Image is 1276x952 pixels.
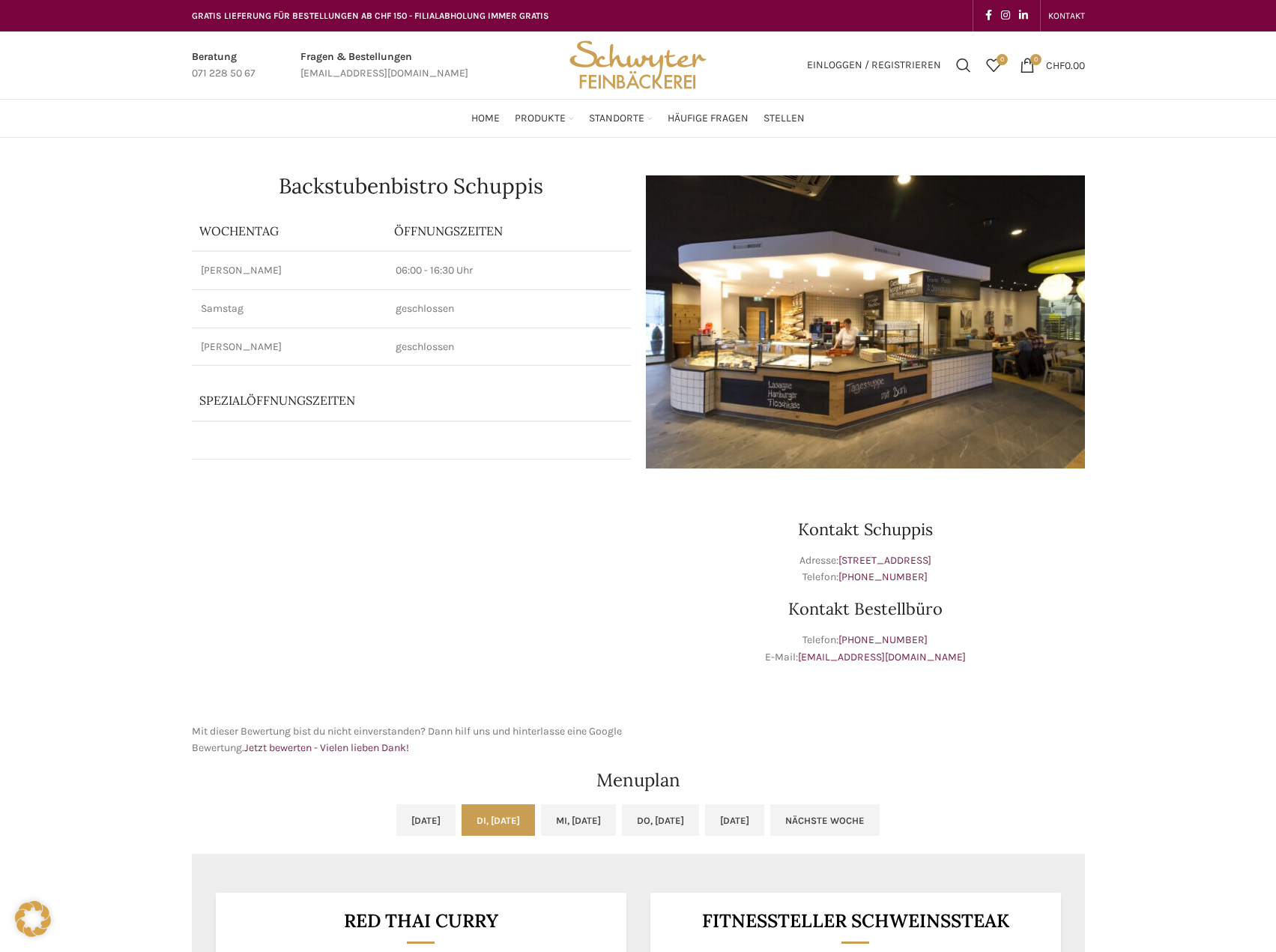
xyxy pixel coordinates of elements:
[1046,58,1065,71] span: CHF
[234,912,608,930] h3: Red Thai Curry
[192,10,549,21] span: GRATIS LIEFERUNG FÜR BESTELLUNGEN AB CHF 150 - FILIALABHOLUNG IMMER GRATIS
[192,723,631,757] p: Mit dieser Bewertung bist du nicht einverstanden? Dann hilf uns und hinterlasse eine Google Bewer...
[997,54,1008,65] span: 0
[192,483,631,708] iframe: schwyter schuppis
[798,651,966,663] a: [EMAIL_ADDRESS][DOMAIN_NAME]
[646,552,1085,586] p: Adresse: Telefon:
[564,31,711,99] img: Bäckerei Schwyter
[764,112,805,126] span: Stellen
[668,912,1042,930] h3: Fitnessteller Schweinssteak
[394,223,623,239] p: ÖFFNUNGSZEITEN
[192,175,631,196] h1: Backstubenbistro Schuppis
[396,263,622,278] p: 06:00 - 16:30 Uhr
[201,301,378,316] p: Samstag
[668,103,749,133] a: Häufige Fragen
[192,771,1085,789] h2: Menuplan
[396,340,622,355] p: geschlossen
[997,5,1015,26] a: Instagram social link
[515,112,566,126] span: Produkte
[564,58,711,70] a: Site logo
[184,103,1092,133] div: Main navigation
[589,103,653,133] a: Standorte
[589,112,644,126] span: Standorte
[1046,58,1085,71] bdi: 0.00
[705,804,764,836] a: [DATE]
[622,804,699,836] a: Do, [DATE]
[949,50,979,80] a: Suchen
[646,521,1085,537] h3: Kontakt Schuppis
[799,50,949,80] a: Einloggen / Registrieren
[838,570,928,583] a: [PHONE_NUMBER]
[300,49,468,82] a: Infobox link
[668,112,749,126] span: Häufige Fragen
[396,804,456,836] a: [DATE]
[979,50,1009,80] div: Meine Wunschliste
[201,263,378,278] p: [PERSON_NAME]
[838,554,931,567] a: [STREET_ADDRESS]
[981,5,997,26] a: Facebook social link
[764,103,805,133] a: Stellen
[1030,54,1041,65] span: 0
[201,340,378,355] p: [PERSON_NAME]
[646,600,1085,617] h3: Kontakt Bestellbüro
[1015,5,1032,26] a: Linkedin social link
[807,60,941,70] span: Einloggen / Registrieren
[244,741,409,754] a: Jetzt bewerten - Vielen lieben Dank!
[838,633,928,646] a: [PHONE_NUMBER]
[462,804,535,836] a: Di, [DATE]
[1048,10,1085,21] span: KONTAKT
[396,301,622,316] p: geschlossen
[979,50,1009,80] a: 0
[1012,50,1092,80] a: 0 CHF0.00
[199,223,379,239] p: Wochentag
[471,103,500,133] a: Home
[1041,1,1092,31] div: Secondary navigation
[471,112,500,126] span: Home
[515,103,574,133] a: Produkte
[541,804,616,836] a: Mi, [DATE]
[1048,1,1085,31] a: KONTAKT
[646,632,1085,666] p: Telefon: E-Mail:
[770,804,880,836] a: Nächste Woche
[199,392,551,409] p: Spezialöffnungszeiten
[192,49,255,82] a: Infobox link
